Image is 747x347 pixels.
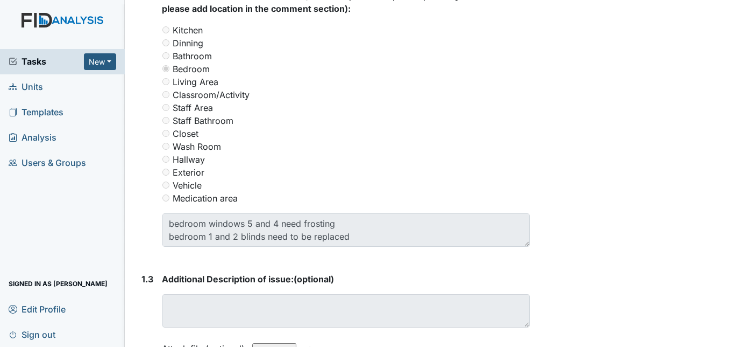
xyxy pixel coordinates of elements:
input: Hallway [162,156,169,163]
span: Additional Description of issue: [162,274,294,284]
span: Templates [9,104,63,121]
span: Users & Groups [9,155,86,171]
label: Dinning [173,37,204,50]
label: Wash Room [173,140,222,153]
label: 1.3 [142,273,154,286]
span: Signed in as [PERSON_NAME] [9,275,108,292]
label: Medication area [173,192,238,205]
span: Units [9,79,43,95]
label: Living Area [173,75,219,88]
input: Wash Room [162,143,169,150]
span: Sign out [9,326,55,343]
input: Staff Area [162,104,169,111]
label: Staff Bathroom [173,114,234,127]
span: Edit Profile [9,301,66,317]
label: Hallway [173,153,205,166]
label: Closet [173,127,199,140]
button: New [84,53,116,70]
input: Kitchen [162,26,169,33]
input: Closet [162,130,169,137]
input: Classroom/Activity [162,91,169,98]
span: Analysis [9,129,56,146]
input: Living Area [162,78,169,85]
label: Classroom/Activity [173,88,250,101]
label: Bedroom [173,63,210,75]
strong: (optional) [162,273,530,286]
input: Bedroom [162,65,169,72]
input: Staff Bathroom [162,117,169,124]
input: Vehicle [162,182,169,189]
label: Vehicle [173,179,202,192]
a: Tasks [9,55,84,68]
textarea: bedroom windows 5 and 4 need frosting bedroom 1 and 2 blinds need to be replaced living room blin... [162,213,530,247]
input: Exterior [162,169,169,176]
input: Medication area [162,195,169,202]
input: Dinning [162,39,169,46]
label: Bathroom [173,50,212,63]
label: Exterior [173,166,205,179]
label: Staff Area [173,101,214,114]
input: Bathroom [162,52,169,59]
label: Kitchen [173,24,203,37]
